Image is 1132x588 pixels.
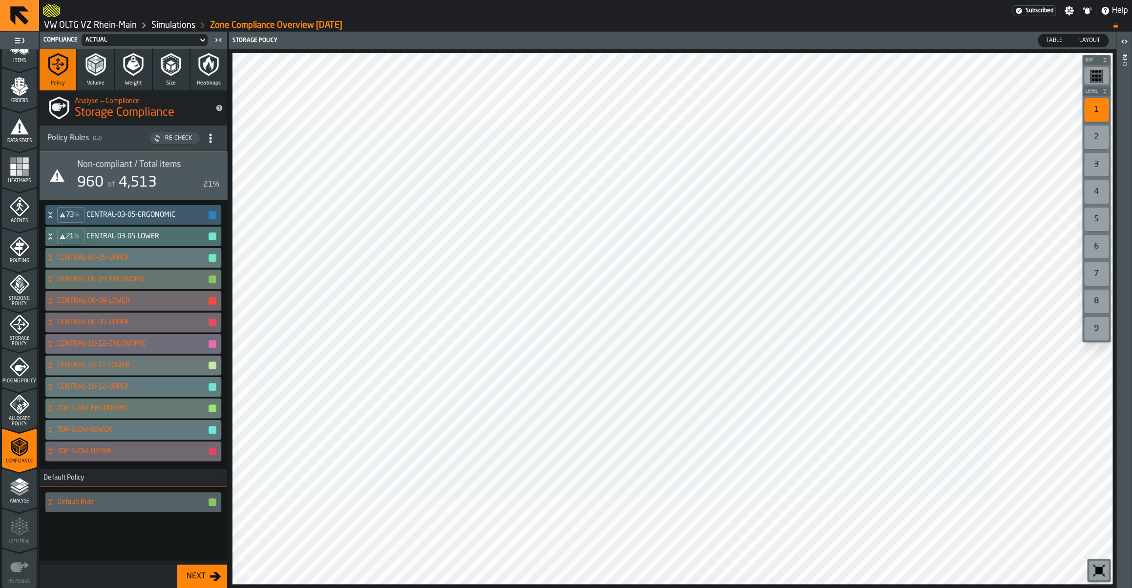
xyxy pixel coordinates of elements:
span: Size [166,80,176,86]
a: link-to-/wh/i/44979e6c-6f66-405e-9874-c1e29f02a54a [151,20,195,31]
span: Help [1112,5,1128,17]
span: Bay [1083,58,1100,63]
div: CENTRAL-03-05-LOWER [45,227,217,246]
div: Policy Rules [47,132,147,144]
div: button-toolbar-undefined [1082,96,1111,124]
div: DropdownMenuValue-8be1462f-8aa4-4233-97c1-f1558b63bdaf [85,37,194,43]
div: Storage Policy [231,37,673,44]
nav: Breadcrumb [43,20,1128,31]
div: CENTRAL-06-09-UPPER [45,313,217,332]
div: CENTRAL-03-05-ERGONOMIC [45,205,217,225]
h3: title-section-Default Policy [40,469,227,486]
div: button-toolbar-undefined [1082,260,1111,288]
div: button-toolbar-undefined [1082,206,1111,233]
li: menu Heatmaps [2,148,37,187]
h4: Default Rule [57,498,208,506]
div: button-toolbar-undefined [1082,233,1111,260]
span: Heatmaps [197,80,221,86]
div: 1 [1084,98,1109,122]
div: button-toolbar-undefined [1082,288,1111,315]
h4: CENTRAL-10-12-LOWER [57,361,208,369]
h4: TOP-SLOW-ERGONOMIC [57,404,208,412]
span: Policy [51,80,65,86]
div: 5 [1084,208,1109,231]
div: 21% [203,179,219,190]
span: Weight [125,80,142,86]
span: Storage Policy [2,336,37,347]
li: menu Stacking Policy [2,268,37,307]
button: button- [209,383,216,391]
div: 2 [1084,126,1109,149]
label: button-toggle-Settings [1060,6,1078,16]
div: 3 [1084,153,1109,176]
a: logo-header [43,2,60,20]
span: Routing [2,258,37,264]
div: CENTRAL-10-12-ERGONOMIC [45,334,217,354]
span: % [74,233,79,240]
div: button-toolbar-undefined [1082,124,1111,151]
div: CENTRAL-10-12-LOWER [45,356,217,375]
li: menu Items [2,28,37,67]
span: Storage Compliance [75,105,174,121]
a: link-to-/wh/i/44979e6c-6f66-405e-9874-c1e29f02a54a/settings/billing [1012,5,1056,16]
span: Heatmaps [2,178,37,184]
header: Info [1116,32,1132,588]
button: button- [209,404,216,412]
li: menu Orders [2,68,37,107]
div: title-Storage Compliance [40,90,227,126]
button: button-Next [177,565,227,588]
header: Storage Policy [229,32,1116,49]
div: TOP-SLOW-ERGONOMIC [45,399,217,418]
span: ( 12 ) [93,135,102,142]
div: 6 [1084,235,1109,258]
h4: CENTRAL-06-09-UPPER [57,318,208,326]
span: Agents [2,218,37,224]
span: Non-compliant / Total items [77,159,181,170]
li: menu Compliance [2,428,37,467]
span: of [107,181,115,189]
label: button-toggle-Help [1096,5,1132,17]
h4: CENTRAL-03-05-ERGONOMIC [86,211,208,219]
span: Default Policy [40,474,84,482]
div: Title [77,159,219,170]
div: 4 [1084,180,1109,204]
div: Next [183,570,210,582]
span: Volume [87,80,105,86]
h4: TOP-SLOW-UPPER [57,447,208,455]
li: menu Re-assign [2,548,37,588]
span: Level [1083,89,1100,94]
span: % [74,211,79,218]
div: TOP-SLOW-LOWER [45,420,217,440]
span: 21 [66,232,74,240]
li: menu Storage Policy [2,308,37,347]
h4: CENTRAL-10-12-ERGONOMIC [57,340,208,348]
div: button-toolbar-undefined [1087,559,1111,582]
h4: CENTRAL-06-09-LOWER [57,297,208,305]
div: thumb [1038,34,1070,47]
div: DropdownMenuValue-8be1462f-8aa4-4233-97c1-f1558b63bdaf [80,34,210,46]
h4: TOP-SLOW-LOWER [57,426,208,434]
span: 4,513 [119,175,157,190]
a: link-to-/wh/i/44979e6c-6f66-405e-9874-c1e29f02a54a/simulations/13b0a4d4-d7c9-4a28-bcd0-326a0047465d [210,20,342,31]
label: button-toggle-Notifications [1078,6,1096,16]
div: 960 [77,174,104,191]
h2: Sub Title [75,95,208,105]
span: Table [1042,36,1067,45]
label: button-toggle-Toggle Full Menu [2,34,37,47]
button: button- [209,232,216,240]
div: CENTRAL-03-05-UPPER [45,248,217,268]
a: logo-header [234,563,290,582]
div: button-toolbar-undefined [1082,65,1111,86]
button: button- [209,211,216,219]
div: TOP-SLOW-UPPER [45,441,217,461]
div: CENTRAL-06-09-LOWER [45,291,217,311]
button: button-Re-Check [149,132,200,144]
label: button-toggle-Open [1117,34,1131,51]
span: Compliance [43,37,78,43]
button: button- [209,447,216,455]
li: menu Analyse [2,468,37,507]
button: button- [209,275,216,283]
li: menu Optimise [2,508,37,547]
div: 7 [1084,262,1109,286]
span: Stacking Policy [2,296,37,307]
